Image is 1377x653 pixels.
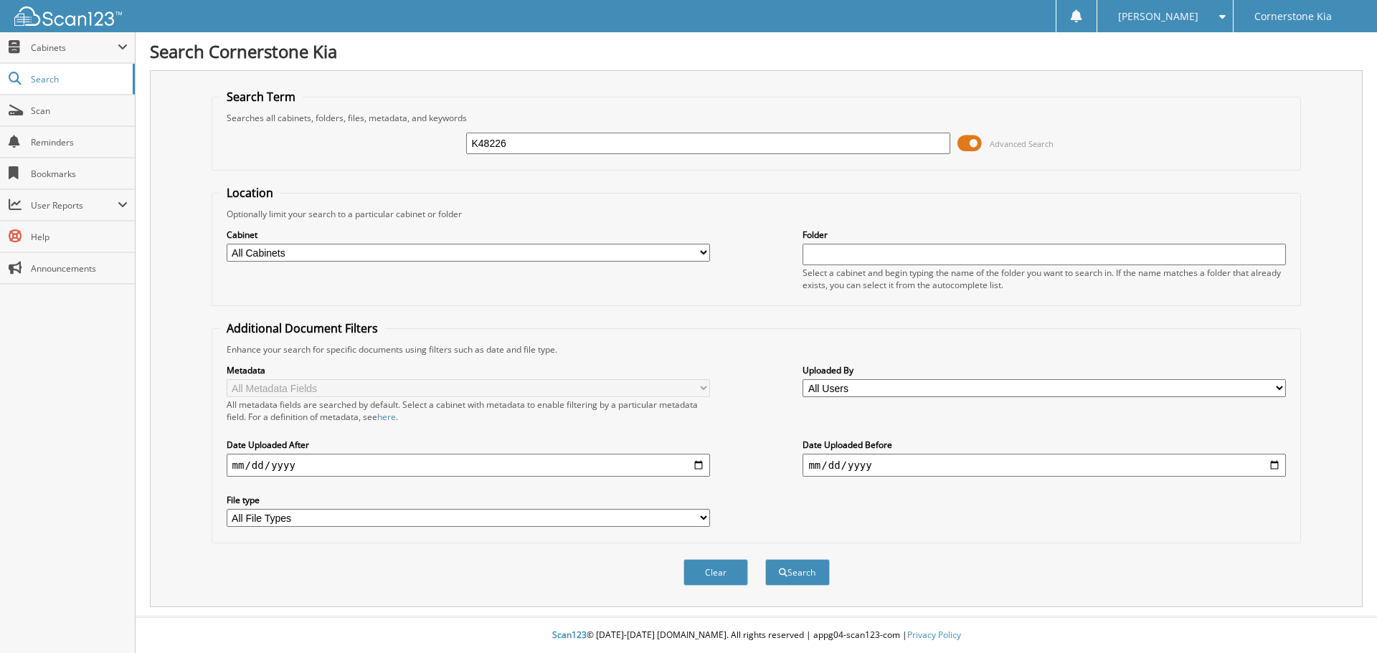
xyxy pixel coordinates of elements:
legend: Additional Document Filters [219,320,385,336]
span: User Reports [31,199,118,211]
label: Cabinet [227,229,710,241]
input: start [227,454,710,477]
div: Select a cabinet and begin typing the name of the folder you want to search in. If the name match... [803,267,1286,291]
span: Help [31,231,128,243]
span: Scan [31,105,128,117]
span: Scan123 [552,629,587,641]
label: Metadata [227,364,710,376]
h1: Search Cornerstone Kia [150,39,1363,63]
span: Search [31,73,126,85]
button: Clear [683,559,748,586]
label: Uploaded By [803,364,1286,376]
span: Reminders [31,136,128,148]
span: Announcements [31,262,128,275]
span: Cornerstone Kia [1254,12,1332,21]
button: Search [765,559,830,586]
label: Folder [803,229,1286,241]
img: scan123-logo-white.svg [14,6,122,26]
legend: Search Term [219,89,303,105]
div: Enhance your search for specific documents using filters such as date and file type. [219,343,1294,356]
div: Searches all cabinets, folders, files, metadata, and keywords [219,112,1294,124]
label: Date Uploaded After [227,439,710,451]
input: end [803,454,1286,477]
legend: Location [219,185,280,201]
div: © [DATE]-[DATE] [DOMAIN_NAME]. All rights reserved | appg04-scan123-com | [136,618,1377,653]
label: File type [227,494,710,506]
label: Date Uploaded Before [803,439,1286,451]
div: All metadata fields are searched by default. Select a cabinet with metadata to enable filtering b... [227,399,710,423]
iframe: Chat Widget [1305,584,1377,653]
span: Bookmarks [31,168,128,180]
a: here [377,411,396,423]
div: Optionally limit your search to a particular cabinet or folder [219,208,1294,220]
a: Privacy Policy [907,629,961,641]
span: [PERSON_NAME] [1118,12,1198,21]
span: Cabinets [31,42,118,54]
span: Advanced Search [990,138,1054,149]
